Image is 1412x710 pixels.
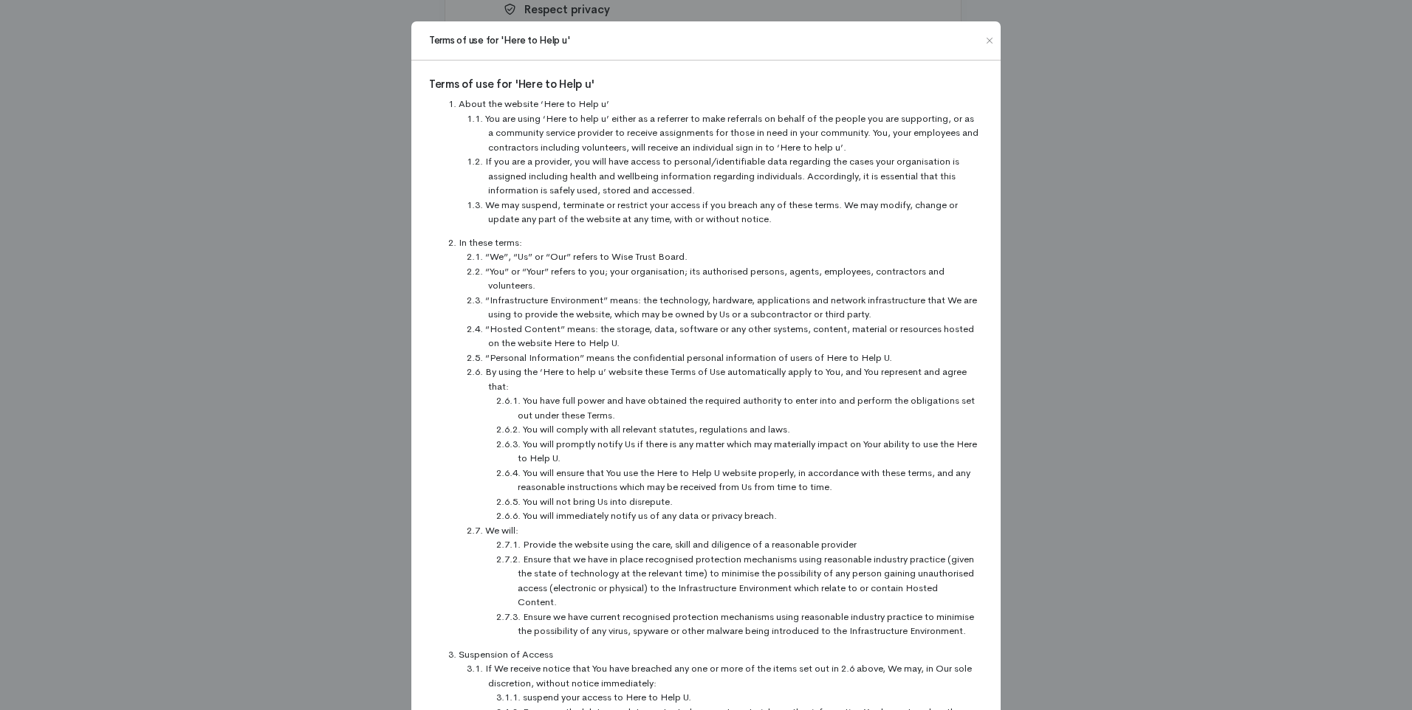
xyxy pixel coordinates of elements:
[488,111,979,155] li: You are using ‘Here to help u’ either as a referrer to make referrals on behalf of the people you...
[518,537,979,552] li: Provide the website using the care, skill and diligence of a reasonable provider
[518,437,979,466] li: You will promptly notify Us if there is any matter which may materially impact on Your ability to...
[459,97,979,227] li: About the website ‘Here to Help u’
[459,235,979,638] li: In these terms:
[518,690,979,705] li: suspend your access to Here to Help U.
[518,422,979,437] li: You will comply with all relevant statutes, regulations and laws.
[488,351,979,365] li: “Personal Information” means the confidential personal information of users of Here to Help U.
[488,365,979,523] li: By using the ‘Here to help u’ website these Terms of Use automatically apply to You, and You repr...
[518,494,979,509] li: You will not bring Us into disrepute.
[429,33,570,48] h5: Terms of use for 'Here to Help u'
[978,32,1001,49] button: Close
[518,466,979,494] li: You will ensure that You use the Here to Help U website properly, in accordance with these terms,...
[488,523,979,638] li: We will:
[518,610,979,638] li: Ensure we have current recognised protection mechanisms using reasonable industry practice to min...
[488,264,979,293] li: “You” or “Your” refers to you; your organisation; its authorised persons, agents, employees, cont...
[429,78,979,91] h4: Terms of use for 'Here to Help u'
[488,198,979,227] li: We may suspend, terminate or restrict your access if you breach any of these terms. We may modify...
[518,509,979,523] li: You will immediately notify us of any data or privacy breach.
[518,552,979,610] li: Ensure that we have in place recognised protection mechanisms using reasonable industry practice ...
[488,293,979,322] li: “Infrastructure Environment” means: the technology, hardware, applications and network infrastruc...
[488,249,979,264] li: “We”, “Us” or “Our” refers to Wise Trust Board.
[488,322,979,351] li: “Hosted Content” means: the storage, data, software or any other systems, content, material or re...
[488,154,979,198] li: If you are a provider, you will have access to personal/identifiable data regarding the cases you...
[518,393,979,422] li: You have full power and have obtained the required authority to enter into and perform the obliga...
